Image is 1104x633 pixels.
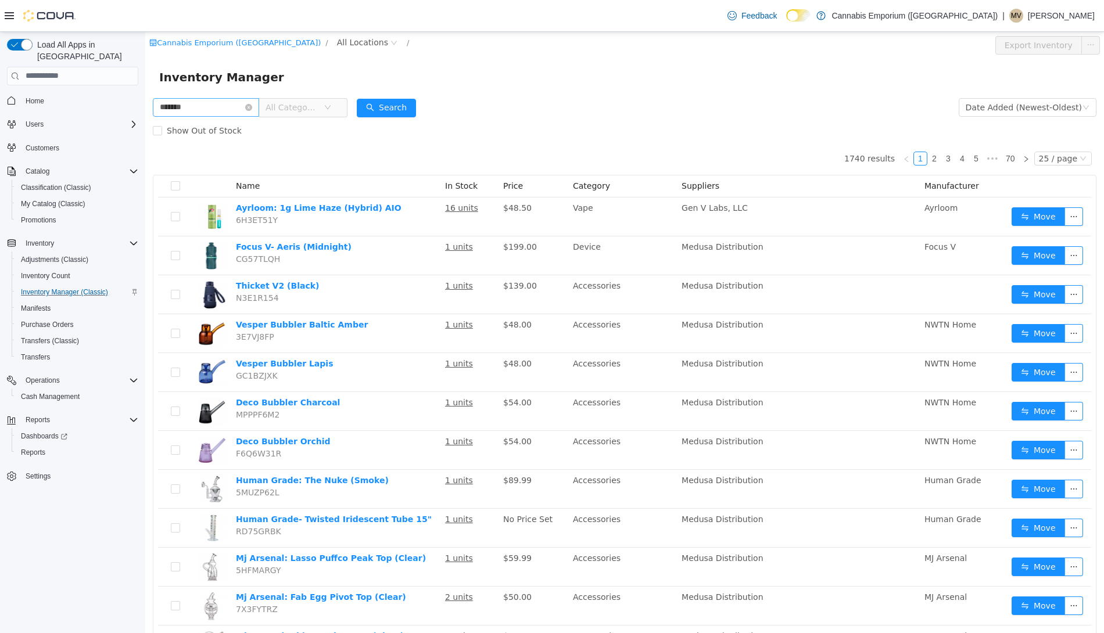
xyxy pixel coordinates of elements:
[91,171,256,181] a: Ayrloom: 1g Lime Haze (Hybrid) AIO
[52,209,81,238] img: Focus V- Aeris (Midnight) hero shot
[797,120,809,133] a: 3
[21,93,138,108] span: Home
[786,21,787,22] span: Dark Mode
[2,235,143,251] button: Inventory
[866,214,920,233] button: icon: swapMove
[21,304,51,313] span: Manifests
[91,560,261,570] a: Mj Arsenal: Fab Egg Pivot Top (Clear)
[21,469,138,483] span: Settings
[866,448,920,466] button: icon: swapMove
[779,405,831,414] span: NWTN Home
[52,559,81,588] img: Mj Arsenal: Fab Egg Pivot Top (Clear) hero shot
[300,366,328,375] u: 1 units
[16,445,50,459] a: Reports
[2,116,143,132] button: Users
[358,444,386,453] span: $89.99
[16,334,84,348] a: Transfers (Classic)
[21,236,59,250] button: Inventory
[919,487,938,505] button: icon: ellipsis
[779,521,822,531] span: MJ Arsenal
[16,181,96,195] a: Classification (Classic)
[91,300,129,310] span: 3E7VJ8FP
[358,149,378,159] span: Price
[536,444,618,453] span: Medusa Distribution
[919,175,938,194] button: icon: ellipsis
[536,405,618,414] span: Medusa Distribution
[831,9,998,23] p: Cannabis Emporium ([GEOGRAPHIC_DATA])
[91,210,206,220] a: Focus V- Aeris (Midnight)
[300,599,328,609] u: 2 units
[919,409,938,427] button: icon: ellipsis
[536,327,618,336] span: Medusa Distribution
[192,4,243,17] span: All Locations
[358,366,386,375] span: $54.00
[2,139,143,156] button: Customers
[358,249,392,258] span: $139.00
[16,318,78,332] a: Purchase Orders
[783,120,795,133] a: 2
[91,521,281,531] a: Mj Arsenal: Lasso Puffco Peak Top (Clear)
[779,149,834,159] span: Manufacturer
[300,483,328,492] u: 1 units
[866,370,920,389] button: icon: swapMove
[428,149,465,159] span: Category
[245,8,252,15] i: icon: close-circle
[300,249,328,258] u: 1 units
[21,373,138,387] span: Operations
[779,366,831,375] span: NWTN Home
[300,521,328,531] u: 1 units
[358,210,392,220] span: $199.00
[796,120,810,134] li: 3
[16,213,61,227] a: Promotions
[741,10,777,21] span: Feedback
[811,120,823,133] a: 4
[782,120,796,134] li: 2
[91,261,134,271] span: N3E1R154
[26,167,49,176] span: Catalog
[2,412,143,428] button: Reports
[21,469,55,483] a: Settings
[779,327,831,336] span: NWTN Home
[261,6,264,15] span: /
[26,143,59,153] span: Customers
[16,181,138,195] span: Classification (Classic)
[423,166,532,204] td: Vape
[52,443,81,472] img: Human Grade: The Nuke (Smoke) hero shot
[866,526,920,544] button: icon: swapMove
[536,599,618,609] span: Medusa Distribution
[16,197,90,211] a: My Catalog (Classic)
[120,70,173,81] span: All Categories
[26,96,44,106] span: Home
[21,448,45,457] span: Reports
[824,120,838,134] li: 5
[300,288,328,297] u: 1 units
[300,327,328,336] u: 1 units
[12,284,143,300] button: Inventory Manager (Classic)
[14,36,146,55] span: Inventory Manager
[16,285,138,299] span: Inventory Manager (Classic)
[779,444,836,453] span: Human Grade
[17,94,101,103] span: Show Out of Stock
[423,399,532,438] td: Accessories
[300,210,328,220] u: 1 units
[536,288,618,297] span: Medusa Distribution
[919,253,938,272] button: icon: ellipsis
[16,253,138,267] span: Adjustments (Classic)
[16,350,138,364] span: Transfers
[300,444,328,453] u: 1 units
[26,120,44,129] span: Users
[21,392,80,401] span: Cash Management
[877,124,884,131] i: icon: right
[358,483,407,492] span: No Price Set
[16,301,55,315] a: Manifests
[2,92,143,109] button: Home
[919,564,938,583] button: icon: ellipsis
[1011,9,1021,23] span: MV
[866,564,920,583] button: icon: swapMove
[857,120,873,133] a: 70
[894,120,932,133] div: 25 / page
[21,141,138,155] span: Customers
[52,481,81,510] img: Human Grade- Twisted Iridescent Tube 15" hero shot
[21,287,108,297] span: Inventory Manager (Classic)
[358,599,386,609] span: $42.00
